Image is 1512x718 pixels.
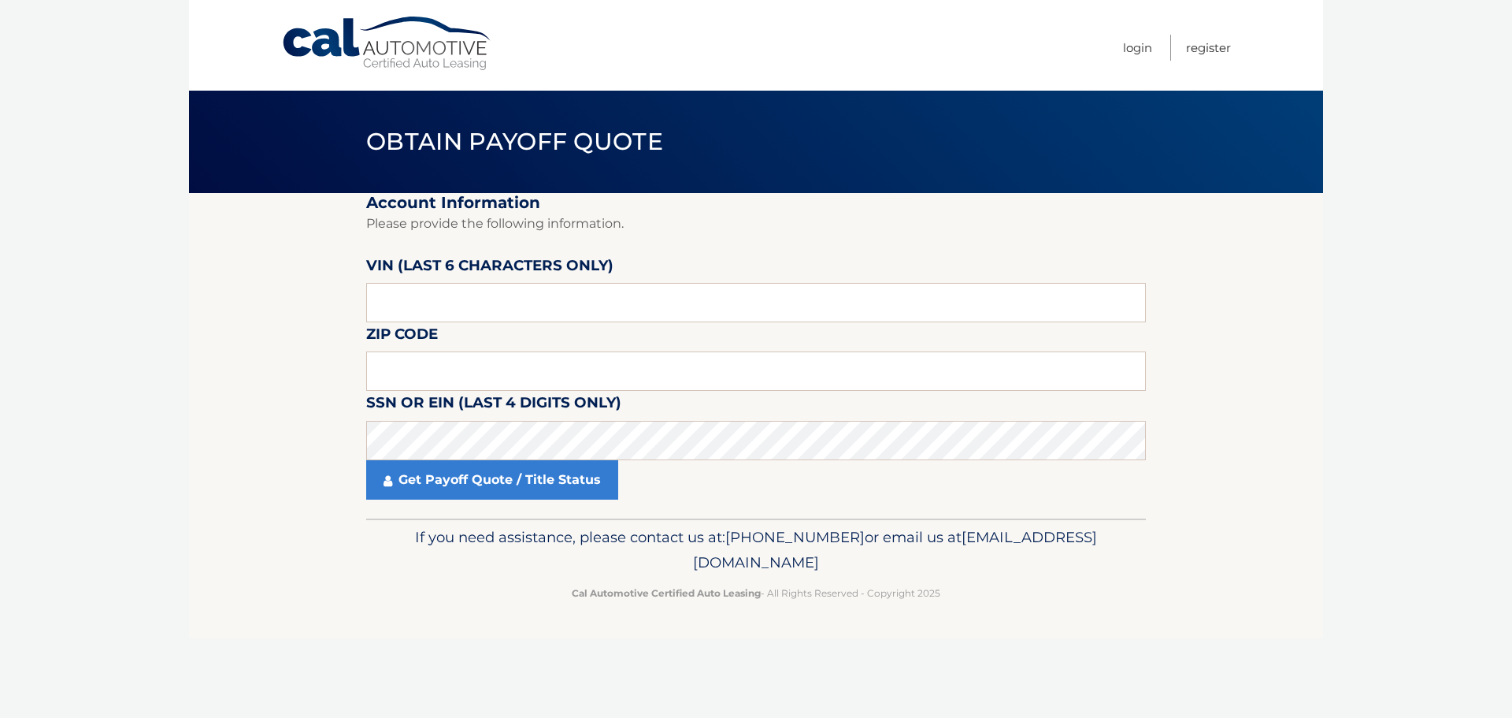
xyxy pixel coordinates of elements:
label: Zip Code [366,322,438,352]
span: Obtain Payoff Quote [366,127,663,156]
p: Please provide the following information. [366,213,1146,235]
label: VIN (last 6 characters only) [366,254,613,283]
a: Login [1123,35,1152,61]
span: [PHONE_NUMBER] [725,528,865,546]
a: Get Payoff Quote / Title Status [366,460,618,500]
p: If you need assistance, please contact us at: or email us at [376,525,1136,575]
strong: Cal Automotive Certified Auto Leasing [572,587,761,599]
a: Register [1186,35,1231,61]
h2: Account Information [366,193,1146,213]
a: Cal Automotive [281,16,494,72]
label: SSN or EIN (last 4 digits only) [366,391,621,420]
p: - All Rights Reserved - Copyright 2025 [376,585,1136,601]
